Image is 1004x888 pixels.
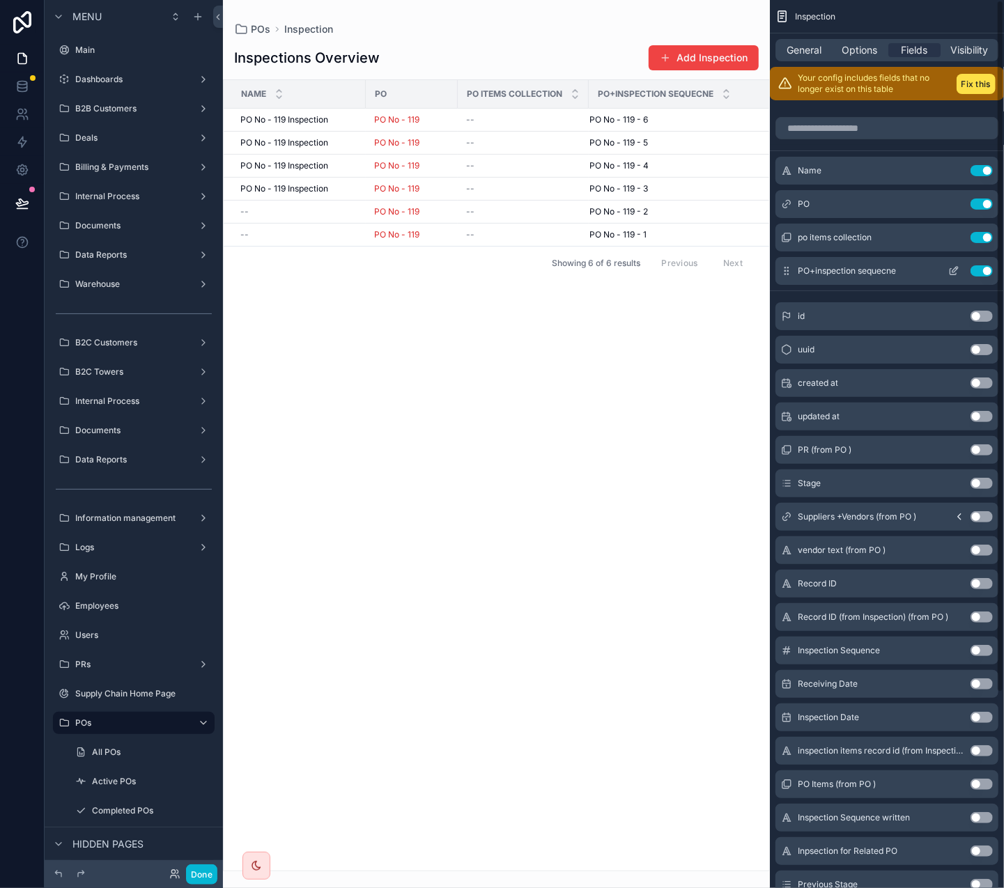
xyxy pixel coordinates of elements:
[798,645,880,656] span: Inspection Sequence
[75,454,192,465] label: Data Reports
[92,776,212,787] label: Active POs
[75,249,192,260] label: Data Reports
[951,43,989,57] span: Visibility
[798,612,948,623] span: Record ID (from Inspection) (from PO )
[72,837,144,851] span: Hidden pages
[842,43,877,57] span: Options
[75,279,192,290] label: Warehouse
[75,103,192,114] label: B2B Customers
[798,511,916,522] span: Suppliers +Vendors (from PO )
[787,43,822,57] span: General
[53,185,215,208] a: Internal Process
[75,425,192,436] label: Documents
[798,265,896,276] span: PO+inspection sequecne
[795,11,835,22] span: Inspection
[75,571,212,582] label: My Profile
[798,411,840,422] span: updated at
[75,191,192,202] label: Internal Process
[53,419,215,442] a: Documents
[75,45,212,56] label: Main
[53,390,215,412] a: Internal Process
[53,712,215,734] a: POs
[798,712,859,723] span: Inspection Date
[241,88,266,100] span: Name
[186,864,217,885] button: Done
[75,600,212,612] label: Employees
[53,566,215,588] a: My Profile
[53,683,215,705] a: Supply Chain Home Page
[53,273,215,295] a: Warehouse
[902,43,928,57] span: Fields
[798,779,876,790] span: PO Items (from PO )
[75,396,192,407] label: Internal Process
[798,812,910,823] span: Inspection Sequence written
[70,741,215,763] a: All POs
[957,74,996,94] button: Fix this
[75,659,192,670] label: PRs
[53,98,215,120] a: B2B Customers
[798,377,838,389] span: created at
[75,162,192,173] label: Billing & Payments
[53,127,215,149] a: Deals
[467,88,562,100] span: Po items collection
[75,513,192,524] label: Information management
[53,215,215,237] a: Documents
[798,578,837,589] span: Record ID
[75,132,192,143] label: Deals
[798,678,858,690] span: Receiving Date
[53,39,215,61] a: Main
[75,688,212,699] label: Supply Chain Home Page
[53,156,215,178] a: Billing & Payments
[53,507,215,529] a: Information management
[75,366,192,377] label: B2C Towers
[798,444,851,455] span: PR (from PO )
[798,846,897,857] span: Inpsection for Related PO
[798,198,810,210] span: PO
[75,542,192,553] label: Logs
[53,624,215,646] a: Users
[798,478,821,489] span: Stage
[53,536,215,559] a: Logs
[798,745,965,756] span: inspection items record id (from Inspection Items)
[72,10,102,24] span: Menu
[798,232,872,243] span: po items collection
[70,800,215,822] a: Completed POs
[798,311,805,322] span: id
[92,805,212,816] label: Completed POs
[375,88,387,100] span: PO
[798,545,886,556] span: vendor text (from PO )
[75,630,212,641] label: Users
[598,88,713,100] span: PO+inspection sequecne
[53,244,215,266] a: Data Reports
[70,770,215,793] a: Active POs
[75,74,192,85] label: Dashboards
[798,165,821,176] span: Name
[53,449,215,471] a: Data Reports
[53,653,215,676] a: PRs
[53,332,215,354] a: B2C Customers
[552,258,640,269] span: Showing 6 of 6 results
[75,717,187,729] label: POs
[798,72,951,95] p: Your config includes fields that no longer exist on this table
[798,344,814,355] span: uuid
[53,68,215,91] a: Dashboards
[75,337,192,348] label: B2C Customers
[75,220,192,231] label: Documents
[53,361,215,383] a: B2C Towers
[53,595,215,617] a: Employees
[92,747,212,758] label: All POs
